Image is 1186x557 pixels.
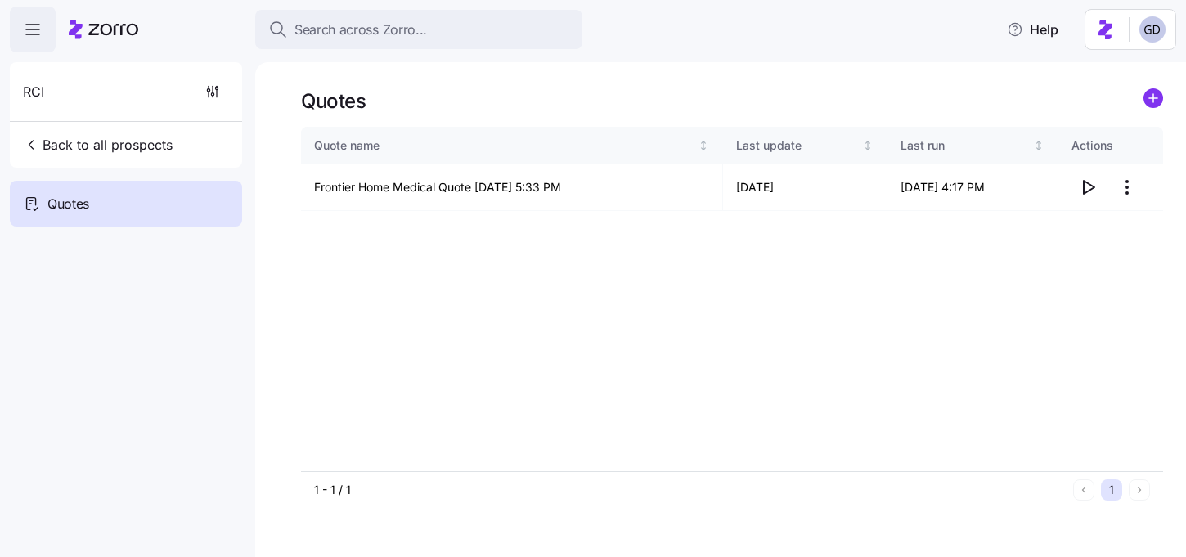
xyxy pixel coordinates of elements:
[255,10,582,49] button: Search across Zorro...
[301,127,723,164] th: Quote nameNot sorted
[294,20,427,40] span: Search across Zorro...
[994,13,1071,46] button: Help
[1143,88,1163,108] svg: add icon
[736,137,859,155] div: Last update
[1139,16,1166,43] img: 68a7f73c8a3f673b81c40441e24bb121
[301,88,366,114] h1: Quotes
[723,127,887,164] th: Last updateNot sorted
[1033,140,1044,151] div: Not sorted
[1129,479,1150,501] button: Next page
[16,128,179,161] button: Back to all prospects
[1143,88,1163,114] a: add icon
[901,137,1031,155] div: Last run
[23,135,173,155] span: Back to all prospects
[887,164,1058,211] td: [DATE] 4:17 PM
[698,140,709,151] div: Not sorted
[1007,20,1058,39] span: Help
[1071,137,1150,155] div: Actions
[23,82,44,102] span: RCI
[887,127,1058,164] th: Last runNot sorted
[301,164,723,211] td: Frontier Home Medical Quote [DATE] 5:33 PM
[314,137,694,155] div: Quote name
[723,164,887,211] td: [DATE]
[1101,479,1122,501] button: 1
[314,482,1067,498] div: 1 - 1 / 1
[1073,479,1094,501] button: Previous page
[10,181,242,227] a: Quotes
[47,194,89,214] span: Quotes
[862,140,874,151] div: Not sorted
